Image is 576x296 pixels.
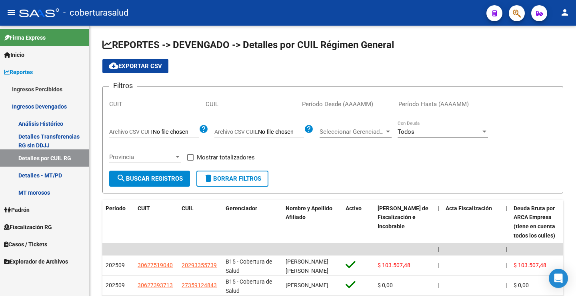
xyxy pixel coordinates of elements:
[506,205,507,211] span: |
[182,262,217,268] span: 20293355739
[204,173,213,183] mat-icon: delete
[106,205,126,211] span: Período
[378,262,410,268] span: $ 103.507,48
[138,282,173,288] span: 30627393713
[4,50,24,59] span: Inicio
[438,262,439,268] span: |
[514,282,529,288] span: $ 0,00
[286,258,328,274] span: [PERSON_NAME] [PERSON_NAME]
[109,153,174,161] span: Provincia
[434,200,442,244] datatable-header-cell: |
[4,240,47,249] span: Casos / Tickets
[514,205,555,239] span: Deuda Bruta por ARCA Empresa (tiene en cuenta todos los cuiles)
[106,282,125,288] span: 202509
[4,68,33,77] span: Reportes
[560,8,570,17] mat-icon: person
[102,39,394,50] span: REPORTES -> DEVENGADO -> Detalles por CUIL Régimen General
[109,62,162,70] span: Exportar CSV
[109,129,153,135] span: Archivo CSV CUIT
[6,8,16,17] mat-icon: menu
[342,200,374,244] datatable-header-cell: Activo
[182,282,217,288] span: 27359124843
[222,200,282,244] datatable-header-cell: Gerenciador
[102,59,168,73] button: Exportar CSV
[109,171,190,187] button: Buscar Registros
[438,205,439,211] span: |
[442,200,502,244] datatable-header-cell: Acta Fiscalización
[153,129,199,136] input: Archivo CSV CUIT
[438,282,439,288] span: |
[286,282,328,288] span: [PERSON_NAME]
[286,205,332,221] span: Nombre y Apellido Afiliado
[502,200,510,244] datatable-header-cell: |
[214,129,258,135] span: Archivo CSV CUIL
[109,61,118,70] mat-icon: cloud_download
[4,205,30,214] span: Padrón
[374,200,434,244] datatable-header-cell: Deuda Bruta Neto de Fiscalización e Incobrable
[109,80,137,91] h3: Filtros
[226,258,272,274] span: B15 - Cobertura de Salud
[304,124,314,134] mat-icon: help
[226,205,257,211] span: Gerenciador
[506,282,507,288] span: |
[378,205,428,230] span: [PERSON_NAME] de Fiscalización e Incobrable
[138,205,150,211] span: CUIT
[63,4,128,22] span: - coberturasalud
[258,129,304,136] input: Archivo CSV CUIL
[438,246,439,252] span: |
[549,269,568,288] div: Open Intercom Messenger
[4,257,68,266] span: Explorador de Archivos
[320,128,384,135] span: Seleccionar Gerenciador
[398,128,414,135] span: Todos
[204,175,261,182] span: Borrar Filtros
[116,175,183,182] span: Buscar Registros
[134,200,178,244] datatable-header-cell: CUIT
[346,205,362,211] span: Activo
[199,124,208,134] mat-icon: help
[196,171,268,187] button: Borrar Filtros
[510,200,570,244] datatable-header-cell: Deuda Bruta por ARCA Empresa (tiene en cuenta todos los cuiles)
[226,278,272,294] span: B15 - Cobertura de Salud
[116,173,126,183] mat-icon: search
[182,205,194,211] span: CUIL
[282,200,342,244] datatable-header-cell: Nombre y Apellido Afiliado
[106,262,125,268] span: 202509
[138,262,173,268] span: 30627519040
[178,200,222,244] datatable-header-cell: CUIL
[514,262,546,268] span: $ 103.507,48
[197,153,255,162] span: Mostrar totalizadores
[446,205,492,211] span: Acta Fiscalización
[4,223,52,232] span: Fiscalización RG
[4,33,46,42] span: Firma Express
[378,282,393,288] span: $ 0,00
[506,262,507,268] span: |
[102,200,134,244] datatable-header-cell: Período
[506,246,507,252] span: |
